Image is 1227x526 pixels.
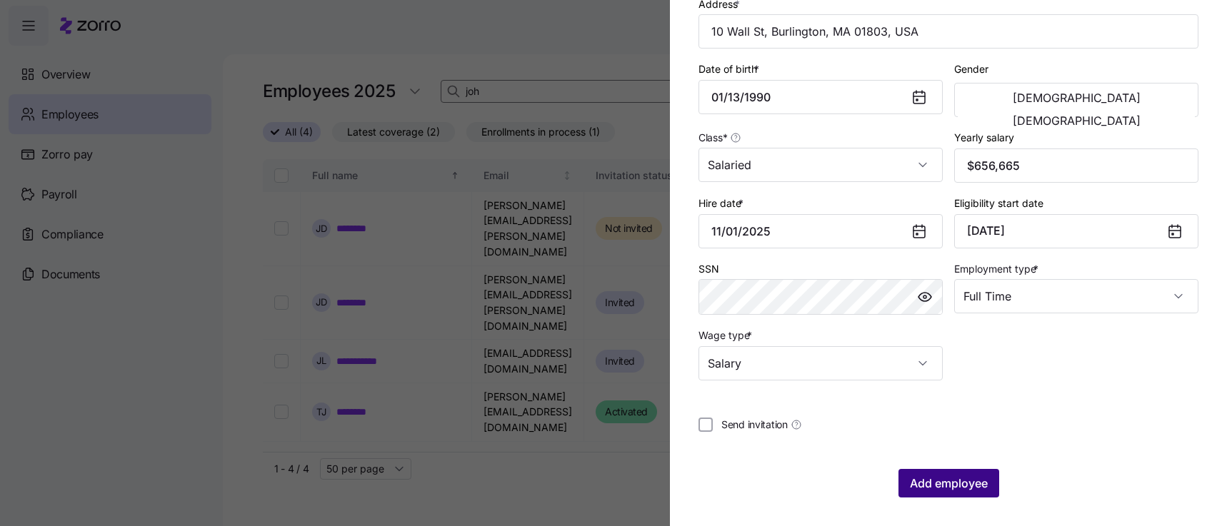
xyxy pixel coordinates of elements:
label: Employment type [954,261,1041,277]
input: MM/DD/YYYY [698,214,943,248]
input: Select employment type [954,279,1198,313]
span: Send invitation [721,418,788,432]
label: Yearly salary [954,130,1014,146]
label: Gender [954,61,988,77]
input: Yearly salary [954,148,1198,183]
label: Hire date [698,196,746,211]
input: Class [698,148,943,182]
input: Address [698,14,1198,49]
label: SSN [698,261,719,277]
label: Date of birth [698,61,762,77]
label: Wage type [698,328,755,343]
span: [DEMOGRAPHIC_DATA] [1013,115,1141,126]
button: [DATE] [954,214,1198,248]
input: MM/DD/YYYY [698,80,943,114]
button: Add employee [898,469,999,497]
input: Select wage type [698,346,943,380]
label: Eligibility start date [954,196,1043,211]
span: Add employee [910,475,988,492]
span: Class * [698,131,727,145]
span: [DEMOGRAPHIC_DATA] [1013,92,1141,103]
